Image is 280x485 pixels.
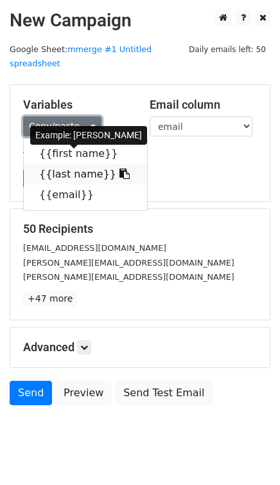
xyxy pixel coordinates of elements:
a: Daily emails left: 50 [184,44,270,54]
h5: Email column [150,98,257,112]
h2: New Campaign [10,10,270,32]
a: Send Test Email [115,381,213,405]
div: Example: [PERSON_NAME] [30,126,147,145]
a: mmerge #1 Untitled spreadsheet [10,44,152,69]
h5: Variables [23,98,130,112]
a: {{email}} [24,185,147,205]
small: Google Sheet: [10,44,152,69]
h5: Advanced [23,340,257,354]
iframe: Chat Widget [216,423,280,485]
a: +47 more [23,291,77,307]
span: Daily emails left: 50 [184,42,270,57]
a: Send [10,381,52,405]
a: Copy/paste... [23,116,101,136]
a: {{first name}} [24,143,147,164]
small: [PERSON_NAME][EMAIL_ADDRESS][DOMAIN_NAME] [23,258,234,268]
h5: 50 Recipients [23,222,257,236]
a: {{last name}} [24,164,147,185]
small: [PERSON_NAME][EMAIL_ADDRESS][DOMAIN_NAME] [23,272,234,282]
small: [EMAIL_ADDRESS][DOMAIN_NAME] [23,243,166,253]
a: Preview [55,381,112,405]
